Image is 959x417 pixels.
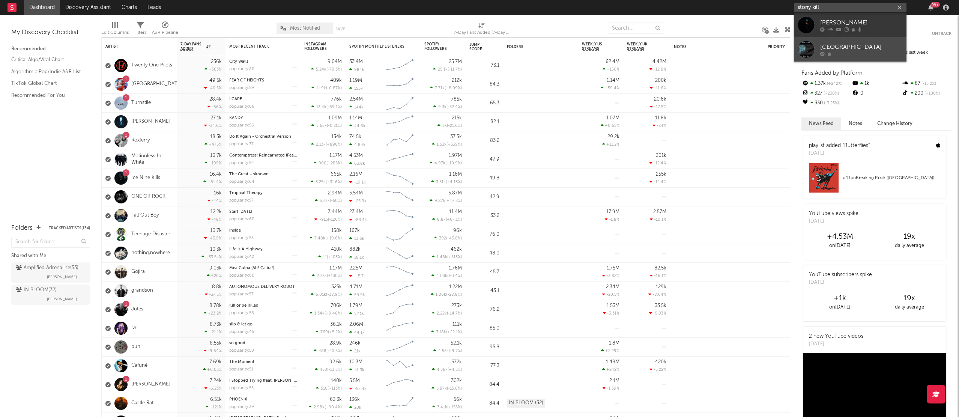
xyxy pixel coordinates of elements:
div: 1.37k [801,79,851,89]
div: 1.97M [449,153,462,158]
div: ( ) [311,123,342,128]
div: 82.1 [469,117,499,126]
a: PHOENIX I [229,397,250,402]
div: 12.2k [210,209,222,214]
div: -19.1k [349,180,366,185]
div: 200k [655,78,666,83]
div: ( ) [433,67,462,72]
a: I Stopped Trying (feat. [PERSON_NAME]) [229,379,308,383]
span: +31.6 % [327,180,341,184]
div: 776k [331,97,342,102]
a: Teenage Disaster [131,231,170,238]
div: Artist [105,44,162,49]
span: -0.21 % [328,124,341,128]
button: Save [335,27,345,31]
a: The Great Unknown [229,172,269,176]
div: 0 [851,89,901,98]
div: 99 + [930,2,940,8]
div: Jump Score [469,42,488,51]
span: 5.73k [320,199,330,203]
span: -70.3 % [328,68,341,72]
span: [PERSON_NAME] [47,272,77,282]
span: 9.3k [438,105,446,109]
span: +238 % [822,92,839,96]
div: -83.4k [349,217,367,222]
div: 16.4k [210,172,222,177]
span: -15.2 % [920,82,936,86]
div: 76.0 [469,230,499,239]
a: [PERSON_NAME] [131,119,170,125]
div: Amplified Adrenaline ( 53 ) [16,263,78,272]
svg: Chart title [383,113,417,131]
span: -0.87 % [327,86,341,90]
span: 8.8k [437,218,446,222]
div: FEAR OF HEIGHTS [229,78,297,83]
div: popularity: 64 [229,180,254,184]
div: ( ) [315,198,342,203]
div: 144k [349,105,364,110]
div: -48 % [207,217,222,222]
div: ( ) [310,236,342,241]
div: -12.8 % [649,67,666,72]
span: -126 % [329,218,341,222]
div: 83.2 [469,136,499,145]
a: I CARE [229,97,242,101]
div: 134k [331,134,342,139]
span: +285 % [328,161,341,166]
div: Filters [134,19,146,41]
a: Kill or be Killed [229,304,259,308]
svg: Chart title [383,56,417,75]
a: Contemptress: Reincarnated (Feat. [PERSON_NAME]) [229,154,331,158]
span: +10.9 % [446,161,461,166]
a: Cafuné [131,363,147,369]
div: Filters [134,28,146,37]
div: ( ) [314,217,342,222]
div: 33.2 [469,211,499,220]
a: Amplified Adrenaline(53)[PERSON_NAME] [11,262,90,283]
button: Tracked Artists(134) [49,226,90,230]
div: ( ) [432,142,462,147]
div: 10.3k [210,247,222,252]
div: 301k [656,153,666,158]
div: ( ) [432,217,462,222]
div: 1.17M [329,153,342,158]
div: 11.4M [449,209,462,214]
div: 167k [349,228,360,233]
div: 5.87M [448,191,462,196]
a: so good [229,341,245,345]
span: +67.1 % [447,218,461,222]
span: 9.87k [434,199,445,203]
a: Mea Culpa (Ah! Ça ira!) [229,266,274,270]
div: Recommended [11,45,90,54]
div: 2.94M [328,191,342,196]
svg: Chart title [383,75,417,94]
div: 1k [851,79,901,89]
button: 99+ [928,5,933,11]
div: Edit Columns [101,19,129,41]
a: FEAR OF HEIGHTS [229,78,264,83]
span: 7.71k [435,86,445,90]
span: 7-Day Fans Added [180,42,204,51]
span: +8.09 % [446,86,461,90]
div: +363 % [204,67,222,72]
div: Instagram Followers [304,42,331,51]
div: Folders [507,45,563,49]
div: Start Today [229,210,297,214]
div: 74.5k [349,134,361,139]
div: YouTube views spike [809,210,858,218]
div: 4.53M [349,153,363,158]
a: ONE OK ROCK [131,194,165,200]
div: 3.44M [328,209,342,214]
span: Most Notified [290,26,320,31]
div: +150 % [603,67,619,72]
a: [PERSON_NAME] [794,13,906,37]
div: 665k [331,172,342,177]
a: #11onBreaking Rock ([GEOGRAPHIC_DATA]) [803,163,946,199]
div: 330 [801,98,851,108]
a: TikTok Global Chart [11,79,83,87]
div: Edit Columns [101,28,129,37]
div: 2.54M [349,97,363,102]
div: 1.09M [328,116,342,120]
a: Roxferry [131,137,150,144]
a: [GEOGRAPHIC_DATA] [131,81,182,87]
